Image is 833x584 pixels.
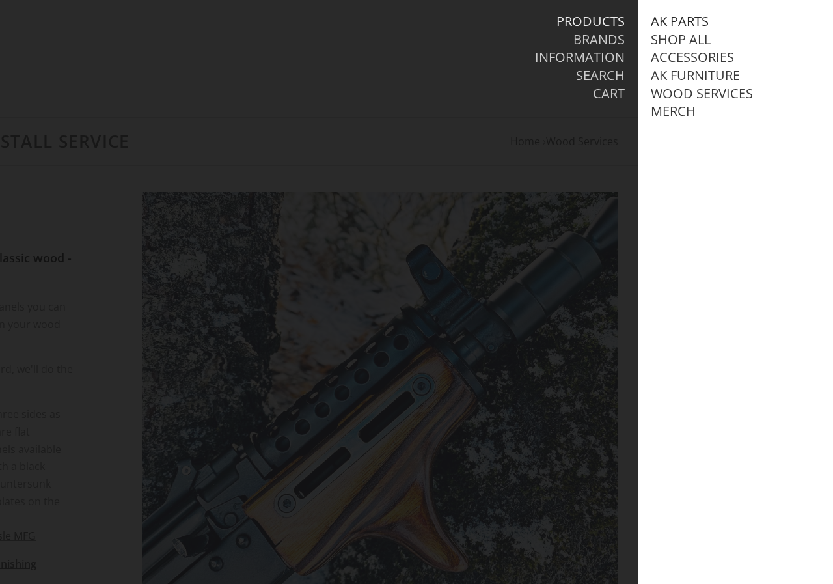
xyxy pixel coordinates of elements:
[651,103,696,120] a: Merch
[651,49,734,66] a: Accessories
[573,31,625,48] a: Brands
[556,13,625,30] a: Products
[651,85,753,102] a: Wood Services
[535,49,625,66] a: Information
[651,13,709,30] a: AK Parts
[576,67,625,84] a: Search
[651,31,711,48] a: Shop All
[651,67,740,84] a: AK Furniture
[593,85,625,102] a: Cart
